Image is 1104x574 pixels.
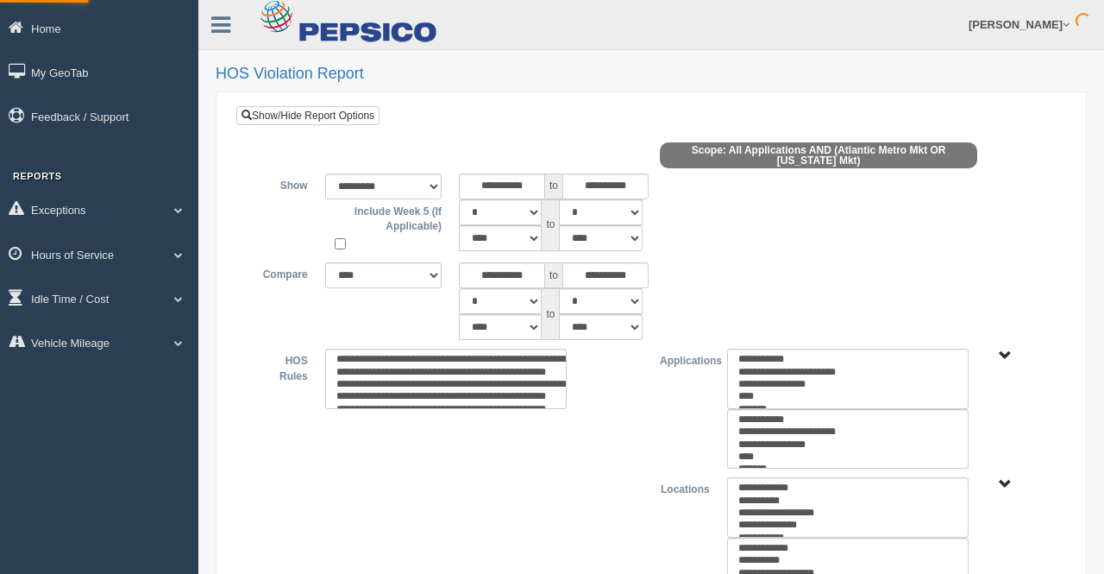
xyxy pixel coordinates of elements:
[651,477,718,498] label: Locations
[542,288,559,340] span: to
[651,349,718,369] label: Applications
[660,142,977,168] span: Scope: All Applications AND (Atlantic Metro Mkt OR [US_STATE] Mkt)
[542,199,559,251] span: to
[545,173,562,199] span: to
[216,66,1087,83] h2: HOS Violation Report
[325,199,442,235] label: Include Week 5 (If Applicable)
[545,262,562,288] span: to
[249,262,317,283] label: Compare
[249,349,317,384] label: HOS Rules
[236,106,379,125] a: Show/Hide Report Options
[249,173,317,194] label: Show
